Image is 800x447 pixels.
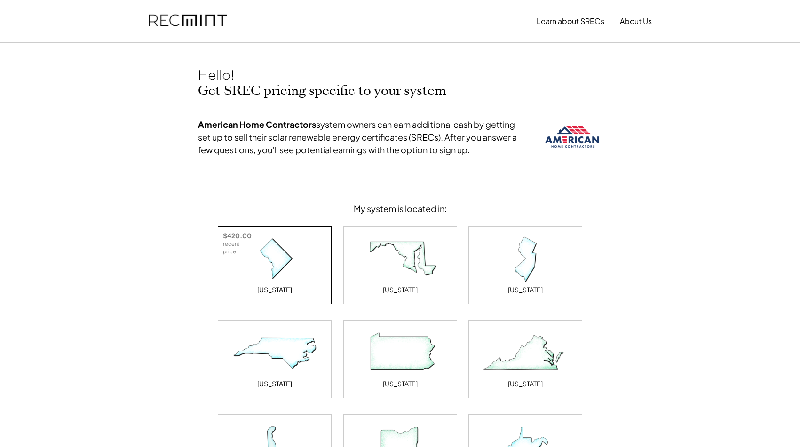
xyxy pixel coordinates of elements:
[353,330,447,377] img: Pennsylvania
[354,203,447,214] div: My system is located in:
[353,236,447,283] img: Maryland
[198,66,292,83] div: Hello!
[198,118,522,156] div: system owners can earn additional cash by getting set up to sell their solar renewable energy cer...
[508,379,543,389] div: [US_STATE]
[383,285,418,295] div: [US_STATE]
[478,236,572,283] img: New Jersey
[542,125,602,149] img: american-home-contractors.png
[198,83,602,99] h2: Get SREC pricing specific to your system
[620,12,652,31] button: About Us
[149,5,227,37] img: recmint-logotype%403x.png
[478,330,572,377] img: Virginia
[228,236,322,283] img: District of Columbia
[257,379,292,389] div: [US_STATE]
[228,330,322,377] img: North Carolina
[508,285,543,295] div: [US_STATE]
[257,285,292,295] div: [US_STATE]
[383,379,418,389] div: [US_STATE]
[537,12,604,31] button: Learn about SRECs
[198,119,316,130] strong: American Home Contractors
